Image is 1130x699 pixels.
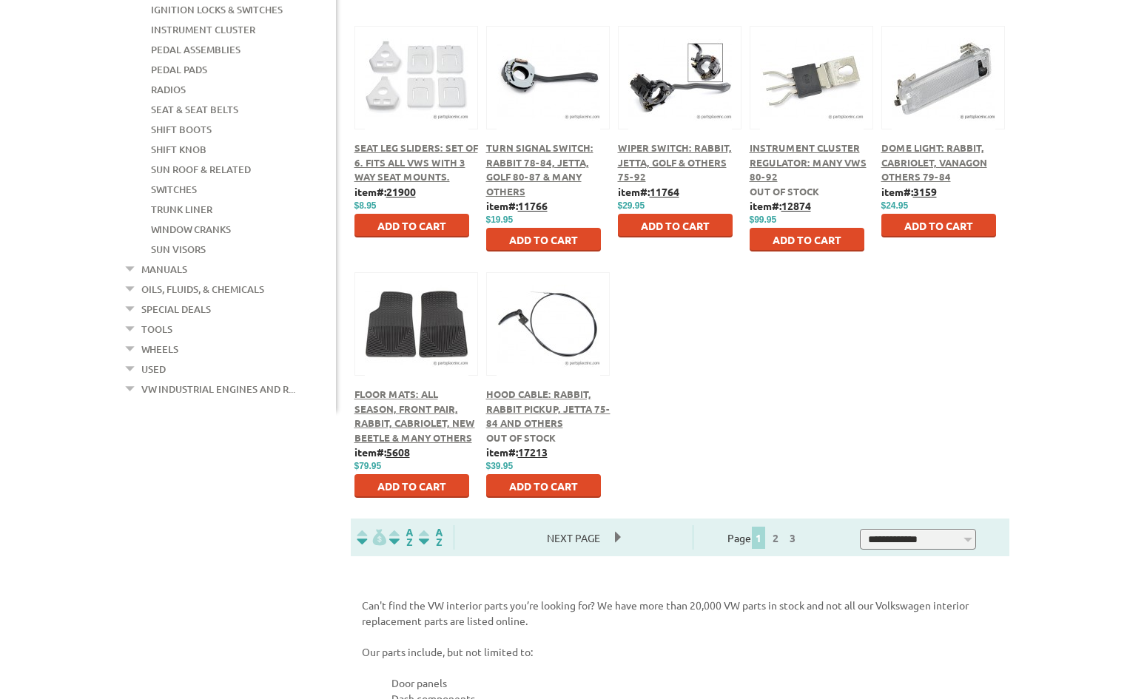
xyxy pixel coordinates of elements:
[750,228,864,251] button: Add to Cart
[486,199,548,212] b: item#:
[354,445,410,459] b: item#:
[354,214,469,237] button: Add to Cart
[618,185,679,198] b: item#:
[881,185,937,198] b: item#:
[377,479,446,493] span: Add to Cart
[141,280,264,299] a: Oils, Fluids, & Chemicals
[357,529,386,546] img: filterpricelow.svg
[750,141,867,183] a: Instrument Cluster Regulator: Many VWs 80-92
[151,140,206,159] a: Shift Knob
[151,180,197,199] a: Switches
[518,445,548,459] u: 17213
[151,160,251,179] a: Sun Roof & Related
[786,531,799,544] a: 3
[509,479,578,493] span: Add to Cart
[618,214,733,237] button: Add to Cart
[386,185,416,198] u: 21900
[386,445,410,459] u: 5608
[391,675,998,691] li: Door panels
[618,200,645,211] span: $29.95
[773,233,841,246] span: Add to Cart
[151,120,212,139] a: Shift Boots
[486,228,601,251] button: Add to Cart
[151,100,238,119] a: Seat & Seat Belts
[693,525,834,550] div: Page
[141,300,211,319] a: Special Deals
[151,80,186,99] a: Radios
[354,474,469,498] button: Add to Cart
[913,185,937,198] u: 3159
[386,529,416,546] img: Sort by Headline
[881,200,909,211] span: $24.95
[151,60,207,79] a: Pedal Pads
[532,527,615,549] span: Next Page
[354,185,416,198] b: item#:
[752,527,765,549] span: 1
[416,529,445,546] img: Sort by Sales Rank
[781,199,811,212] u: 12874
[486,431,556,444] span: Out of stock
[509,233,578,246] span: Add to Cart
[518,199,548,212] u: 11766
[141,340,178,359] a: Wheels
[881,141,987,183] a: Dome Light: Rabbit, Cabriolet, Vanagon Others 79-84
[151,40,241,59] a: Pedal Assemblies
[354,388,475,444] a: Floor Mats: All Season, Front Pair, Rabbit, Cabriolet, New Beetle & Many Others
[769,531,782,544] a: 2
[354,141,478,183] a: Seat Leg Sliders: Set of 6. Fits all VWs with 3 way seat mounts.
[486,215,514,225] span: $19.95
[141,359,166,379] a: Used
[532,531,615,544] a: Next Page
[750,185,819,197] span: Out of stock
[904,219,973,232] span: Add to Cart
[486,474,601,498] button: Add to Cart
[141,379,295,399] a: VW Industrial Engines and R...
[486,388,611,429] a: Hood Cable: Rabbit, Rabbit Pickup, Jetta 75-84 and others
[650,185,679,198] u: 11764
[618,141,732,183] a: Wiper Switch: Rabbit, Jetta, Golf & Others 75-92
[151,200,212,219] a: Trunk Liner
[362,598,998,629] p: Can't find the VW interior parts you’re looking for? We have more than 20,000 VW parts in stock a...
[151,20,255,39] a: Instrument Cluster
[641,219,710,232] span: Add to Cart
[354,200,377,211] span: $8.95
[486,461,514,471] span: $39.95
[141,260,187,279] a: Manuals
[151,240,206,259] a: Sun Visors
[362,644,998,660] p: Our parts include, but not limited to:
[881,214,996,237] button: Add to Cart
[486,445,548,459] b: item#:
[141,320,172,339] a: Tools
[486,141,593,197] a: Turn Signal Switch: Rabbit 78-84, Jetta, Golf 80-87 & Many Others
[151,220,231,239] a: Window Cranks
[377,219,446,232] span: Add to Cart
[750,199,811,212] b: item#:
[750,215,777,225] span: $99.95
[354,461,382,471] span: $79.95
